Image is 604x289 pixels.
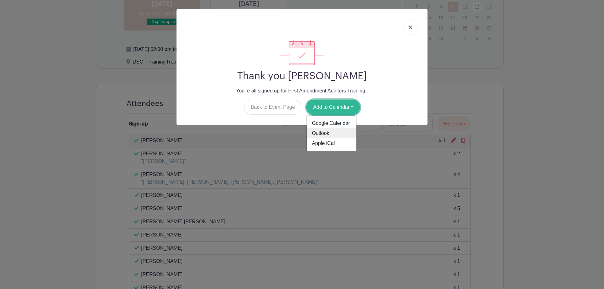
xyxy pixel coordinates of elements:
[306,100,360,115] button: Add to Calendar
[182,87,422,95] p: You're all signed up for First Amendment Auditors Training .
[307,118,356,128] a: Google Calendar
[244,100,302,115] a: Back to Event Page
[280,40,324,65] img: signup_complete-c468d5dda3e2740ee63a24cb0ba0d3ce5d8a4ecd24259e683200fb1569d990c8.svg
[182,70,422,82] h2: Thank you [PERSON_NAME]
[307,138,356,148] a: Apple iCal
[408,25,412,29] img: close_button-5f87c8562297e5c2d7936805f587ecaba9071eb48480494691a3f1689db116b3.svg
[307,128,356,138] a: Outlook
